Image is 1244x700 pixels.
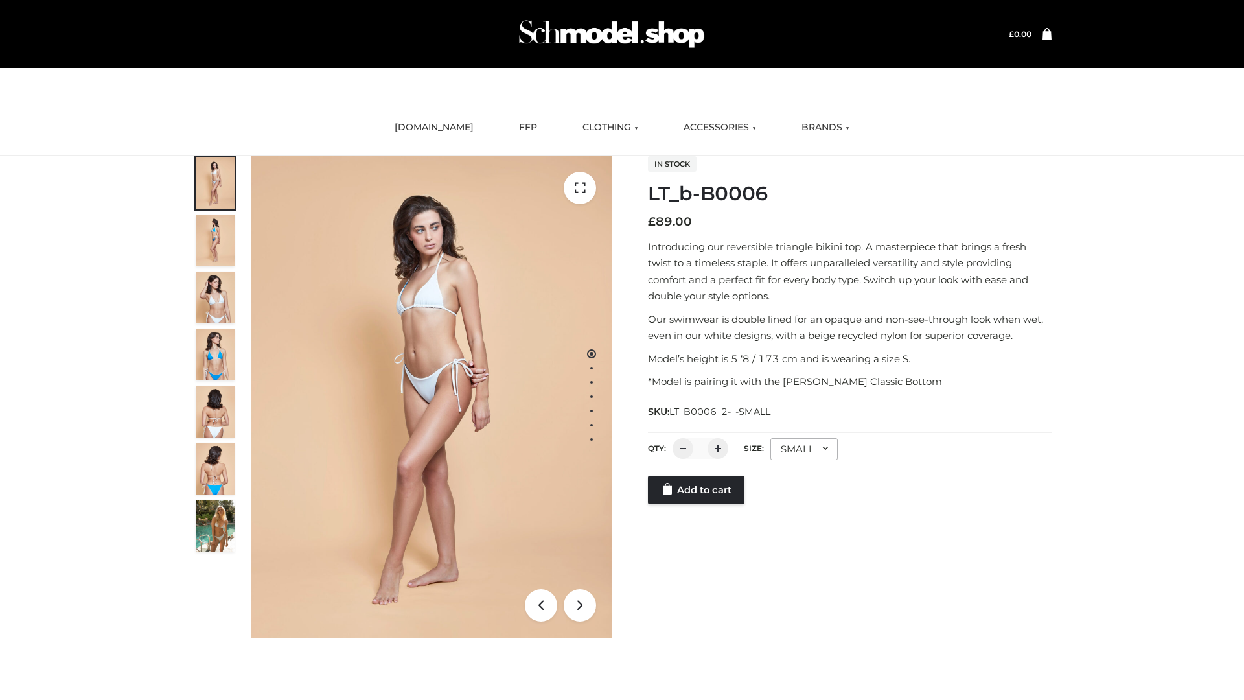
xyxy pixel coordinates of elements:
a: CLOTHING [573,113,648,142]
a: Add to cart [648,476,744,504]
span: £ [648,215,656,229]
label: Size: [744,443,764,453]
img: ArielClassicBikiniTop_CloudNine_AzureSky_OW114ECO_8-scaled.jpg [196,443,235,495]
img: ArielClassicBikiniTop_CloudNine_AzureSky_OW114ECO_7-scaled.jpg [196,386,235,437]
bdi: 0.00 [1009,29,1031,39]
a: £0.00 [1009,29,1031,39]
a: FFP [509,113,547,142]
p: *Model is pairing it with the [PERSON_NAME] Classic Bottom [648,373,1052,390]
a: BRANDS [792,113,859,142]
p: Introducing our reversible triangle bikini top. A masterpiece that brings a fresh twist to a time... [648,239,1052,305]
p: Model’s height is 5 ‘8 / 173 cm and is wearing a size S. [648,351,1052,367]
span: LT_B0006_2-_-SMALL [669,406,770,417]
a: ACCESSORIES [674,113,766,142]
span: In stock [648,156,697,172]
img: ArielClassicBikiniTop_CloudNine_AzureSky_OW114ECO_2-scaled.jpg [196,215,235,266]
a: [DOMAIN_NAME] [385,113,483,142]
img: ArielClassicBikiniTop_CloudNine_AzureSky_OW114ECO_3-scaled.jpg [196,272,235,323]
img: ArielClassicBikiniTop_CloudNine_AzureSky_OW114ECO_1-scaled.jpg [196,157,235,209]
label: QTY: [648,443,666,453]
img: Schmodel Admin 964 [514,8,709,60]
h1: LT_b-B0006 [648,182,1052,205]
span: £ [1009,29,1014,39]
div: SMALL [770,438,838,460]
p: Our swimwear is double lined for an opaque and non-see-through look when wet, even in our white d... [648,311,1052,344]
img: Arieltop_CloudNine_AzureSky2.jpg [196,500,235,552]
bdi: 89.00 [648,215,692,229]
span: SKU: [648,404,772,419]
img: ArielClassicBikiniTop_CloudNine_AzureSky_OW114ECO_1 [251,156,612,638]
img: ArielClassicBikiniTop_CloudNine_AzureSky_OW114ECO_4-scaled.jpg [196,329,235,380]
